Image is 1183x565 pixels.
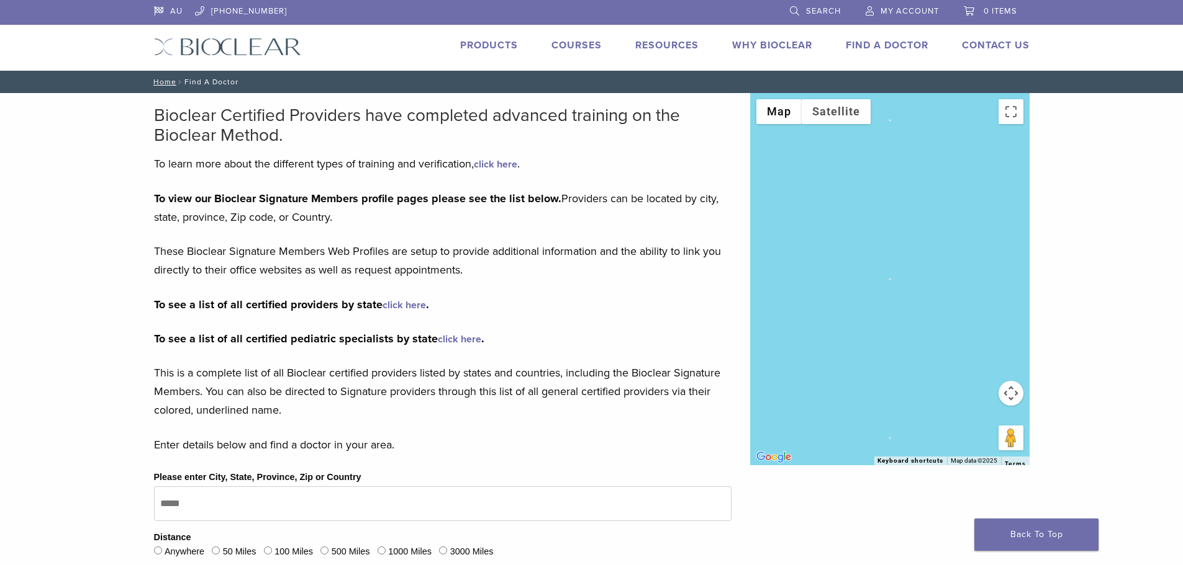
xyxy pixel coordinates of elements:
img: Google [753,449,794,465]
label: Please enter City, State, Province, Zip or Country [154,471,361,484]
a: click here [474,158,517,171]
p: Enter details below and find a doctor in your area. [154,435,732,454]
a: Terms [1005,460,1026,468]
strong: To view our Bioclear Signature Members profile pages please see the list below. [154,192,561,205]
a: Products [460,39,518,51]
a: Contact Us [962,39,1030,51]
a: Home [150,78,176,86]
span: Map data ©2025 [951,457,997,464]
nav: Find A Doctor [145,71,1039,93]
p: This is a complete list of all Bioclear certified providers listed by states and countries, inclu... [154,363,732,419]
a: Courses [551,39,602,51]
button: Toggle fullscreen view [999,99,1023,124]
button: Map camera controls [999,381,1023,406]
strong: To see a list of all certified pediatric specialists by state . [154,332,484,345]
a: Resources [635,39,699,51]
a: Find A Doctor [846,39,928,51]
button: Keyboard shortcuts [877,456,943,465]
p: Providers can be located by city, state, province, Zip code, or Country. [154,189,732,226]
label: 3000 Miles [450,545,494,559]
label: 100 Miles [274,545,313,559]
span: My Account [881,6,939,16]
button: Show satellite imagery [802,99,871,124]
a: click here [438,333,481,345]
a: Why Bioclear [732,39,812,51]
span: / [176,79,184,85]
button: Show street map [756,99,802,124]
span: 0 items [984,6,1017,16]
label: 1000 Miles [388,545,432,559]
label: 50 Miles [223,545,256,559]
p: To learn more about the different types of training and verification, . [154,154,732,173]
a: click here [383,299,426,311]
label: Anywhere [165,545,204,559]
span: Search [806,6,841,16]
label: 500 Miles [332,545,370,559]
strong: To see a list of all certified providers by state . [154,298,429,311]
a: Back To Top [974,518,1099,551]
a: Open this area in Google Maps (opens a new window) [753,449,794,465]
button: Drag Pegman onto the map to open Street View [999,425,1023,450]
h2: Bioclear Certified Providers have completed advanced training on the Bioclear Method. [154,105,732,145]
p: These Bioclear Signature Members Web Profiles are setup to provide additional information and the... [154,242,732,279]
legend: Distance [154,531,191,545]
img: Bioclear [154,38,301,56]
